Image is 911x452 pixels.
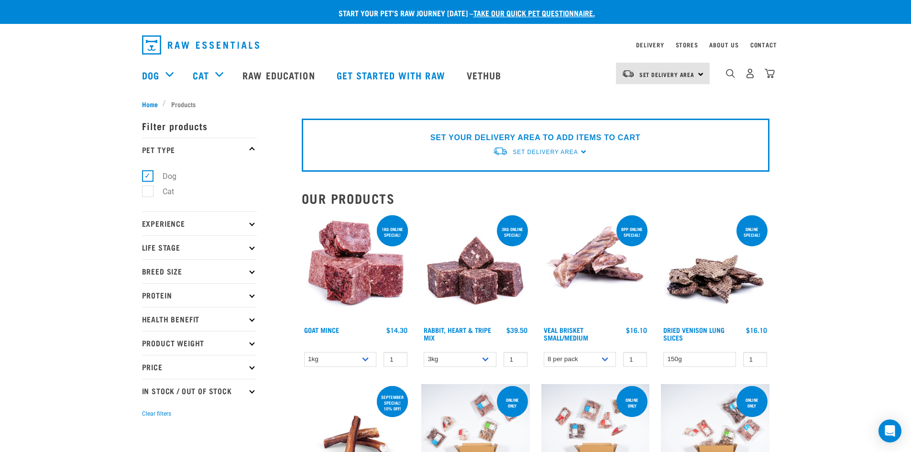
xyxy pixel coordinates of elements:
span: Home [142,99,158,109]
button: Clear filters [142,409,171,418]
img: 1304 Venison Lung Slices 01 [661,213,769,322]
img: van-moving.png [622,69,635,78]
p: Product Weight [142,331,257,355]
h2: Our Products [302,191,769,206]
div: $16.10 [626,326,647,334]
a: Veal Brisket Small/Medium [544,328,588,339]
nav: dropdown navigation [134,32,777,58]
p: Life Stage [142,235,257,259]
p: Pet Type [142,138,257,162]
p: Price [142,355,257,379]
p: In Stock / Out Of Stock [142,379,257,403]
a: Get started with Raw [327,56,457,94]
img: home-icon-1@2x.png [726,69,735,78]
a: Contact [750,43,777,46]
div: 8pp online special! [616,222,648,242]
img: 1175 Rabbit Heart Tripe Mix 01 [421,213,530,322]
img: user.png [745,68,755,78]
a: take our quick pet questionnaire. [473,11,595,15]
nav: breadcrumbs [142,99,769,109]
p: Breed Size [142,259,257,283]
img: 1077 Wild Goat Mince 01 [302,213,410,322]
div: $14.30 [386,326,407,334]
div: Online Only [616,393,648,413]
a: Delivery [636,43,664,46]
div: ONLINE SPECIAL! [736,222,768,242]
img: Raw Essentials Logo [142,35,259,55]
p: Health Benefit [142,307,257,331]
a: About Us [709,43,738,46]
div: September special! 10% off! [377,390,408,416]
div: $16.10 [746,326,767,334]
img: home-icon@2x.png [765,68,775,78]
div: Online Only [736,393,768,413]
p: Filter products [142,114,257,138]
div: $39.50 [506,326,527,334]
img: 1207 Veal Brisket 4pp 01 [541,213,650,322]
p: Experience [142,211,257,235]
input: 1 [384,352,407,367]
div: Online Only [497,393,528,413]
a: Home [142,99,163,109]
input: 1 [743,352,767,367]
div: 1kg online special! [377,222,408,242]
p: Protein [142,283,257,307]
a: Vethub [457,56,514,94]
label: Cat [147,186,178,198]
a: Dried Venison Lung Slices [663,328,724,339]
div: Open Intercom Messenger [878,419,901,442]
a: Stores [676,43,698,46]
a: Rabbit, Heart & Tripe Mix [424,328,491,339]
a: Cat [193,68,209,82]
a: Dog [142,68,159,82]
div: 3kg online special! [497,222,528,242]
label: Dog [147,170,180,182]
input: 1 [504,352,527,367]
span: Set Delivery Area [513,149,578,155]
input: 1 [623,352,647,367]
p: SET YOUR DELIVERY AREA TO ADD ITEMS TO CART [430,132,640,143]
a: Goat Mince [304,328,339,331]
span: Set Delivery Area [639,73,695,76]
a: Raw Education [233,56,327,94]
img: van-moving.png [493,146,508,156]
